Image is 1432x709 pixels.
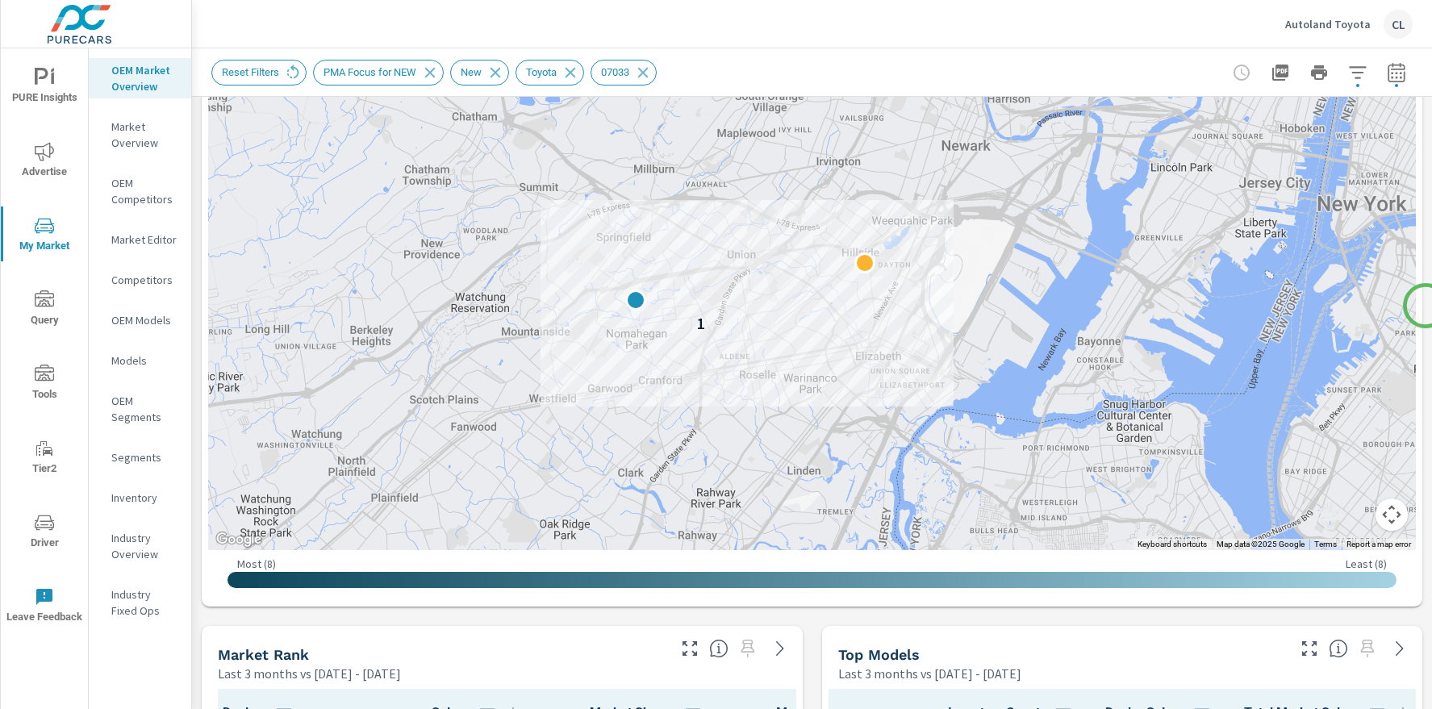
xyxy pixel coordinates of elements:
div: OEM Competitors [89,171,191,211]
span: Select a preset comparison range to save this widget [1355,636,1380,661]
button: Make Fullscreen [677,636,703,661]
div: nav menu [1,48,88,642]
p: Autoland Toyota [1285,17,1371,31]
p: OEM Competitors [111,175,178,207]
div: PMA Focus for NEW [313,60,444,85]
p: Competitors [111,272,178,288]
div: New [450,60,509,85]
p: Market Overview [111,119,178,151]
div: Inventory [89,486,191,510]
span: Select a preset comparison range to save this widget [735,636,761,661]
p: OEM Models [111,312,178,328]
p: Last 3 months vs [DATE] - [DATE] [838,664,1021,683]
p: Least ( 8 ) [1346,557,1387,571]
img: Google [212,529,265,550]
button: Keyboard shortcuts [1138,539,1207,550]
span: Market Rank shows you how you rank, in terms of sales, to other dealerships in your market. “Mark... [709,639,729,658]
span: Reset Filters [212,66,289,78]
div: 07033 [591,60,657,85]
p: OEM Segments [111,393,178,425]
p: Models [111,352,178,369]
p: Inventory [111,490,178,506]
p: Industry Overview [111,530,178,562]
a: Report a map error [1346,540,1411,548]
div: Market Overview [89,115,191,155]
h5: Top Models [838,646,920,663]
span: Map data ©2025 Google [1217,540,1305,548]
a: See more details in report [1387,636,1413,661]
p: Most ( 8 ) [237,557,276,571]
button: Print Report [1303,56,1335,89]
span: Leave Feedback [6,587,83,627]
div: Industry Overview [89,526,191,566]
span: PURE Insights [6,68,83,107]
div: OEM Segments [89,389,191,429]
p: Industry Fixed Ops [111,586,178,619]
p: Segments [111,449,178,465]
span: Driver [6,513,83,553]
div: Market Editor [89,227,191,252]
span: Toyota [516,66,566,78]
span: Find the biggest opportunities within your model lineup nationwide. [Source: Market registration ... [1329,639,1348,658]
p: OEM Market Overview [111,62,178,94]
h5: Market Rank [218,646,309,663]
p: 1 [697,314,705,333]
div: CL [1384,10,1413,39]
div: Reset Filters [211,60,307,85]
p: Last 3 months vs [DATE] - [DATE] [218,664,401,683]
div: Industry Fixed Ops [89,582,191,623]
div: Segments [89,445,191,469]
a: Terms [1314,540,1337,548]
span: 07033 [591,66,639,78]
a: Open this area in Google Maps (opens a new window) [212,529,265,550]
span: New [451,66,491,78]
span: Query [6,290,83,330]
div: OEM Market Overview [89,58,191,98]
button: Select Date Range [1380,56,1413,89]
div: Toyota [516,60,584,85]
span: PMA Focus for NEW [314,66,426,78]
p: Market Editor [111,231,178,248]
button: Make Fullscreen [1296,636,1322,661]
a: See more details in report [767,636,793,661]
button: "Export Report to PDF" [1264,56,1296,89]
span: Tier2 [6,439,83,478]
button: Map camera controls [1376,498,1408,531]
span: My Market [6,216,83,256]
div: Competitors [89,268,191,292]
div: Models [89,348,191,373]
div: OEM Models [89,308,191,332]
span: Tools [6,365,83,404]
span: Advertise [6,142,83,181]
